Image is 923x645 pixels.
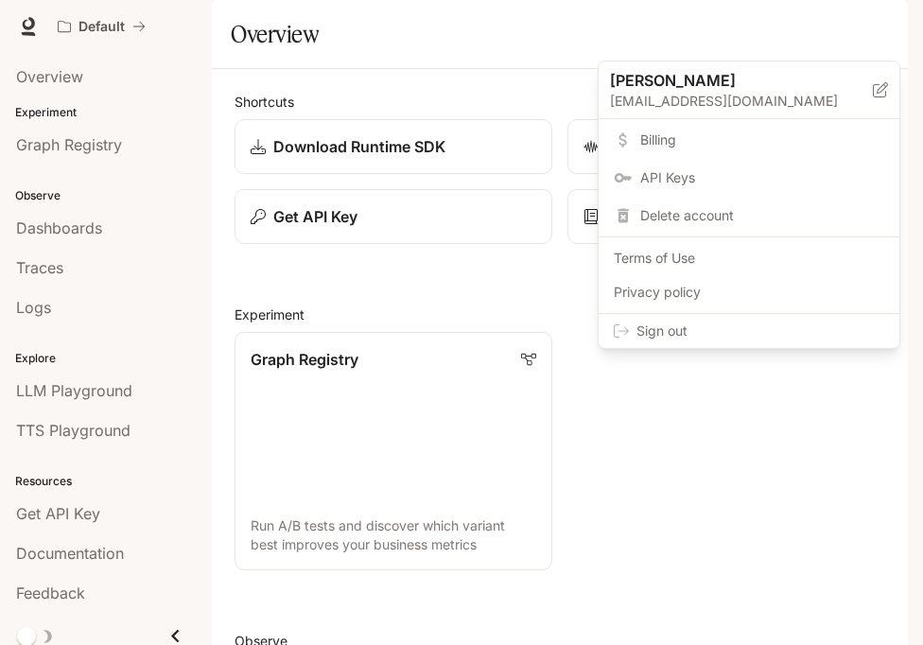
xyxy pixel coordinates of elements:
span: Sign out [636,322,884,340]
span: Terms of Use [614,249,884,268]
div: [PERSON_NAME][EMAIL_ADDRESS][DOMAIN_NAME] [599,61,899,119]
a: API Keys [602,161,896,195]
p: [EMAIL_ADDRESS][DOMAIN_NAME] [610,92,873,111]
a: Privacy policy [602,275,896,309]
div: Delete account [602,199,896,233]
span: Delete account [640,206,884,225]
a: Terms of Use [602,241,896,275]
div: Sign out [599,314,899,348]
p: [PERSON_NAME] [610,69,843,92]
span: Privacy policy [614,283,884,302]
span: Billing [640,131,884,149]
span: API Keys [640,168,884,187]
a: Billing [602,123,896,157]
